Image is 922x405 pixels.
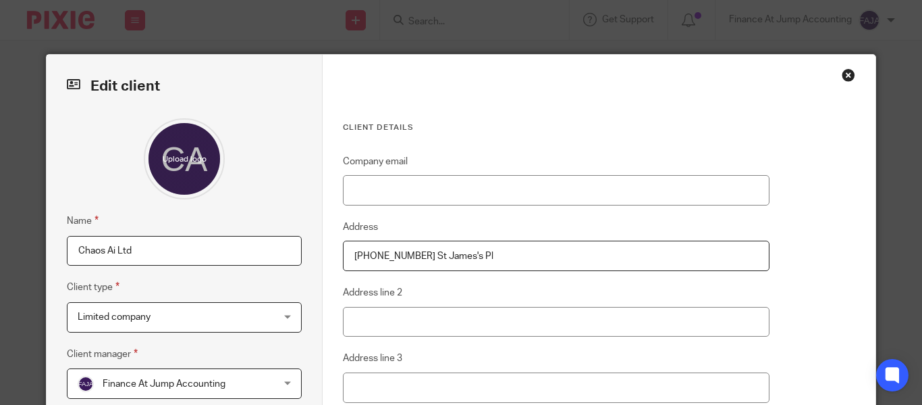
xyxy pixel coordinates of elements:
[343,155,408,168] label: Company email
[343,122,769,133] h3: Client details
[842,68,855,82] div: Close this dialog window
[67,346,138,362] label: Client manager
[67,279,119,295] label: Client type
[67,75,302,98] h2: Edit client
[343,352,402,365] label: Address line 3
[343,286,402,300] label: Address line 2
[78,376,94,392] img: svg%3E
[343,220,378,234] label: Address
[78,312,151,322] span: Limited company
[103,379,225,389] span: Finance At Jump Accounting
[67,213,99,229] label: Name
